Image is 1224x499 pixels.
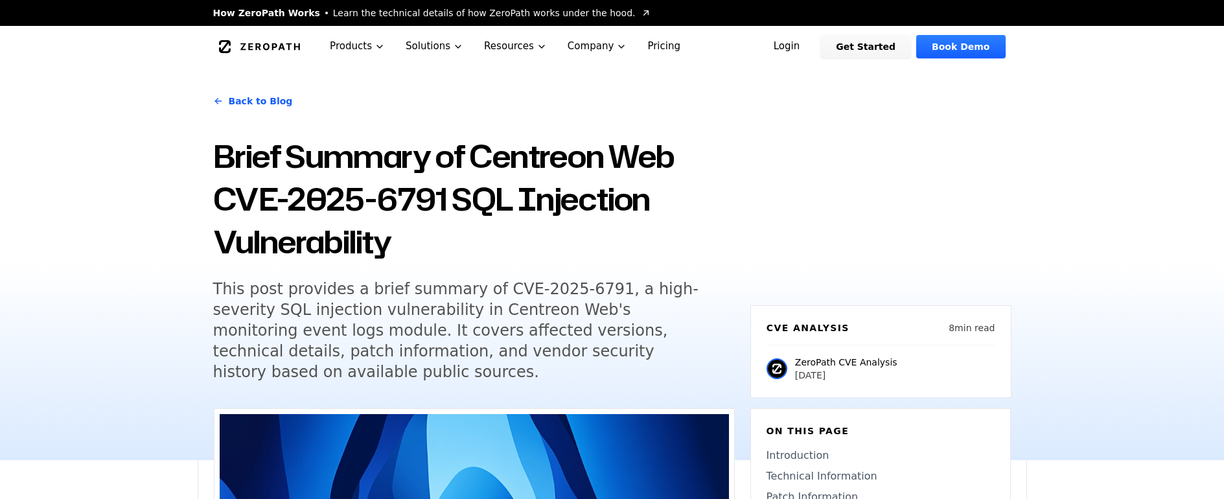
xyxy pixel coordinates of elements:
nav: Global [198,26,1027,67]
h6: CVE Analysis [767,321,849,334]
p: [DATE] [795,369,897,382]
h1: Brief Summary of Centreon Web CVE-2025-6791 SQL Injection Vulnerability [213,135,735,263]
button: Resources [474,26,557,67]
a: Get Started [820,35,911,58]
h5: This post provides a brief summary of CVE-2025-6791, a high-severity SQL injection vulnerability ... [213,279,711,382]
a: Pricing [637,26,691,67]
button: Solutions [395,26,474,67]
a: Back to Blog [213,83,293,119]
button: Company [557,26,638,67]
p: 8 min read [949,321,995,334]
a: Login [758,35,816,58]
span: How ZeroPath Works [213,6,320,19]
h6: On this page [767,424,995,437]
p: ZeroPath CVE Analysis [795,356,897,369]
button: Products [319,26,395,67]
a: Technical Information [767,469,995,484]
a: Introduction [767,448,995,463]
span: Learn the technical details of how ZeroPath works under the hood. [333,6,636,19]
img: ZeroPath CVE Analysis [767,358,787,379]
a: Book Demo [916,35,1005,58]
a: How ZeroPath WorksLearn the technical details of how ZeroPath works under the hood. [213,6,651,19]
